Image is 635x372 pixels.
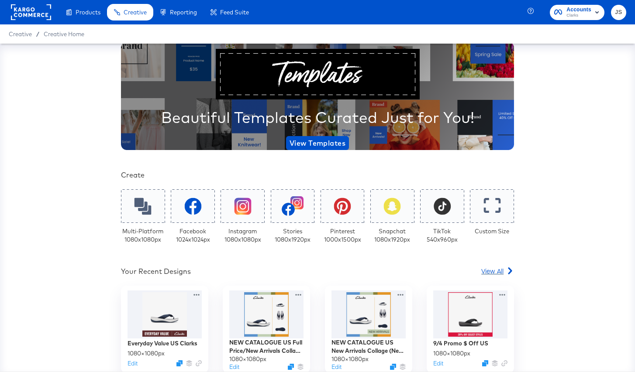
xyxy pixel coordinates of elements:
[288,364,294,370] svg: Duplicate
[122,227,163,243] div: Multi-Platform 1080 x 1080 px
[331,363,342,371] button: Edit
[482,360,488,366] svg: Duplicate
[331,338,406,355] div: NEW CATALOGUE US New Arrivals Collage (New Arrivals Badge)
[286,136,349,150] button: View Templates
[121,170,514,180] div: Create
[229,363,239,371] button: Edit
[275,227,311,243] div: Stories 1080 x 1920 px
[566,5,591,14] span: Accounts
[550,5,604,20] button: AccountsClarks
[224,227,261,243] div: Instagram 1080 x 1080 px
[614,7,623,17] span: JS
[501,360,507,366] svg: Link
[229,338,304,355] div: NEW CATALOGUE US Full Price/New Arrivals Collage SS25
[229,355,266,363] div: 1080 × 1080 px
[44,31,84,38] a: Creative Home
[374,227,410,243] div: Snapchat 1080 x 1920 px
[161,106,474,128] div: Beautiful Templates Curated Just for You!
[32,31,44,38] span: /
[128,349,165,358] div: 1080 × 1080 px
[176,227,210,243] div: Facebook 1024 x 1024 px
[220,9,249,16] span: Feed Suite
[128,359,138,368] button: Edit
[427,227,458,243] div: TikTok 540 x 960 px
[481,266,514,279] a: View All
[331,355,369,363] div: 1080 × 1080 px
[170,9,197,16] span: Reporting
[475,227,509,235] div: Custom Size
[176,360,183,366] svg: Duplicate
[128,339,197,348] div: Everyday Value US Clarks
[196,360,202,366] svg: Link
[433,359,443,368] button: Edit
[390,364,396,370] svg: Duplicate
[433,349,470,358] div: 1080 × 1080 px
[481,266,504,275] span: View All
[121,266,191,276] div: Your Recent Designs
[324,227,361,243] div: Pinterest 1000 x 1500 px
[433,339,488,348] div: 9/4 Promo $ Off US
[9,31,32,38] span: Creative
[76,9,100,16] span: Products
[566,12,591,19] span: Clarks
[611,5,626,20] button: JS
[290,137,345,149] span: View Templates
[124,9,147,16] span: Creative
